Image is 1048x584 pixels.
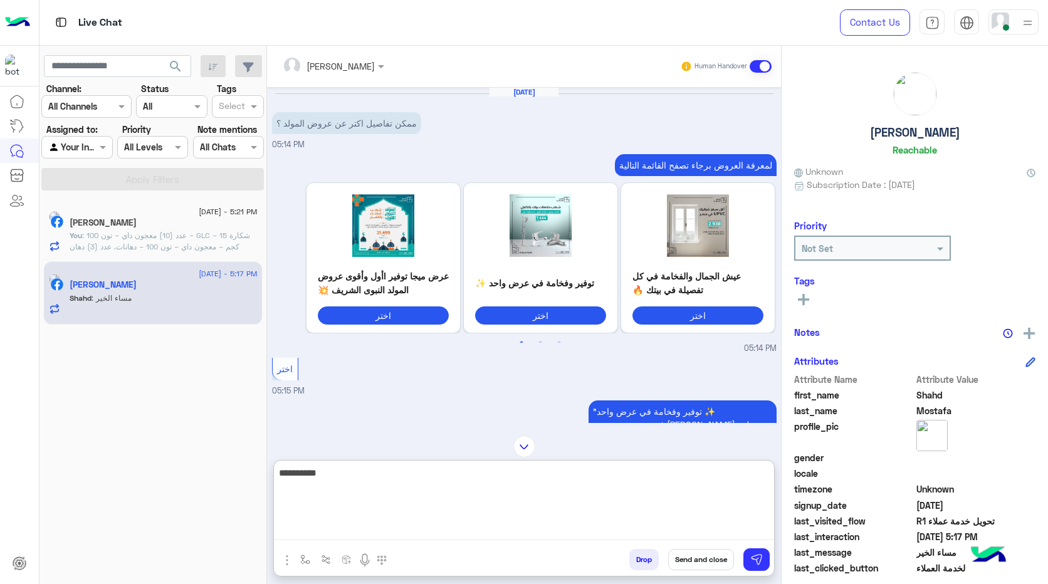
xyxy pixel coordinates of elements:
h5: Shahd Mostafa [70,279,137,290]
label: Assigned to: [46,123,98,136]
span: عدد (10) معجون داي – تون 100 – GLC – شكارة 15 كجم – معجون داي – تون 100 – دهانات. عدد (3) دهان بل... [70,231,254,319]
h6: Attributes [794,355,839,367]
span: search [168,59,183,74]
label: Note mentions [197,123,257,136]
h5: [PERSON_NAME] [870,125,960,140]
img: scroll [513,435,535,457]
span: last_interaction [794,530,914,543]
span: 05:14 PM [272,140,305,149]
span: اختر [277,363,293,374]
label: Tags [217,82,236,95]
label: Status [141,82,169,95]
img: userImage [992,13,1009,30]
img: tab [53,14,69,30]
button: 3 of 2 [553,336,565,349]
a: tab [920,9,945,36]
button: search [160,55,191,82]
span: null [916,467,1036,480]
p: 6/9/2025, 5:14 PM [615,154,777,176]
span: gender [794,451,914,464]
h6: [DATE] [490,88,558,96]
img: Facebook [51,216,63,228]
a: Contact Us [840,9,910,36]
p: 6/9/2025, 5:15 PM [589,400,777,488]
button: اختر [318,306,449,325]
img: make a call [377,555,387,565]
span: locale [794,467,914,480]
span: Attribute Value [916,373,1036,386]
img: tab [925,16,940,30]
span: Subscription Date : [DATE] [807,178,915,191]
h6: Tags [794,275,1035,286]
span: signup_date [794,499,914,512]
span: last_message [794,546,914,559]
h5: Karim Kadri [70,217,137,228]
img: tab [960,16,974,30]
span: Attribute Name [794,373,914,386]
span: 05:15 PM [272,386,305,395]
img: send message [750,553,763,566]
img: Logo [5,9,30,36]
img: 322208621163248 [5,55,28,77]
button: create order [337,549,357,570]
img: Mi5wbmc%3D.png [475,194,606,257]
span: تحويل خدمة عملاء R1 [916,514,1036,528]
img: picture [916,420,948,451]
span: first_name [794,388,914,402]
span: [DATE] - 5:17 PM [199,268,257,279]
span: Mostafa [916,404,1036,417]
img: send voice note [357,553,372,568]
img: add [1024,328,1035,339]
span: last_clicked_button [794,561,914,575]
button: Apply Filters [41,168,264,190]
span: 2025-09-06T14:17:30.751Z [916,530,1036,543]
span: Shahd [916,388,1036,402]
img: notes [1003,328,1013,338]
span: last_name [794,404,914,417]
img: select flow [300,555,310,565]
small: Human Handover [694,61,747,71]
p: 6/9/2025, 5:14 PM [272,112,421,134]
span: timezone [794,482,914,496]
button: 1 of 2 [515,336,528,349]
button: Send and close [668,549,734,570]
img: MS5wbmc%3D.png [318,194,449,257]
span: 2025-09-06T14:15:02.425Z [916,499,1036,512]
p: توفير وفخامة في عرض واحد ✨ [475,276,606,289]
img: profile [1020,15,1035,31]
span: [DATE] - 5:21 PM [199,206,257,217]
div: Select [217,99,245,115]
img: create order [342,555,352,565]
img: My5wbmc%3D.png [632,194,763,257]
button: select flow [295,549,316,570]
button: Trigger scenario [316,549,337,570]
span: profile_pic [794,420,914,449]
img: send attachment [280,553,295,568]
span: You [70,231,82,240]
span: لخدمة العملاء [916,561,1036,575]
button: 2 of 2 [534,336,547,349]
h6: Reachable [893,144,937,155]
img: picture [49,274,60,285]
img: picture [894,73,936,115]
img: Facebook [51,278,63,291]
label: Channel: [46,82,81,95]
span: مساء الخير [916,546,1036,559]
span: null [916,451,1036,464]
p: عيش الجمال والفخامة في كل تفصيلة في بيتك 🔥 [632,269,763,296]
button: Drop [629,549,659,570]
span: last_visited_flow [794,514,914,528]
p: عرض ميجا توفير !أول وأقوى عروض المولد النبوى الشريف 💥 [318,269,449,296]
p: Live Chat [78,14,122,31]
span: Shahd [70,293,92,303]
img: Trigger scenario [321,555,331,565]
span: مساء الخير [92,293,132,303]
span: Unknown [916,482,1036,496]
h6: Priority [794,220,827,231]
span: Unknown [794,165,843,178]
span: 05:14 PM [744,343,777,355]
label: Priority [122,123,151,136]
h6: Notes [794,326,820,338]
button: اختر [632,306,763,325]
button: اختر [475,306,606,325]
